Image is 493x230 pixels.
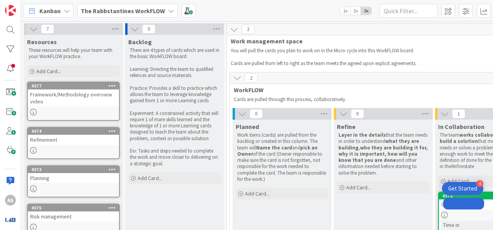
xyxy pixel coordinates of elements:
[28,173,119,183] div: Planning
[81,7,165,15] b: The Rabbstantines WorkFLOW
[5,214,16,225] img: avatar
[142,24,155,34] span: 0
[338,138,420,151] strong: what they are building
[5,5,16,16] img: Visit kanbanzone.com
[338,132,386,138] strong: Layer in the details
[236,123,259,130] span: Planned
[337,123,355,130] span: Refine
[130,110,219,142] p: Experiment: A constrained activity that will require 1 of mare skills learned and the knowledge o...
[351,109,364,118] span: 0
[5,195,16,206] div: AS
[130,148,219,167] p: Do: Tasks and steps needed to complete the work and move closer to delivering on a strategic goal.
[28,166,119,173] div: 4573
[28,82,119,106] div: 4577Framework/Methodology overview video
[241,25,255,34] span: 2
[442,182,483,195] div: Open Get Started checklist, remaining modules: 4
[245,73,258,82] span: 2
[245,190,270,197] span: Add Card...
[28,135,119,145] div: Refinement
[379,4,437,18] input: Quick Filter...
[31,129,119,134] div: 4574
[476,180,483,187] div: 4
[130,85,219,104] p: Practice: Provides a skill to practice which allows the team to leverage knowledge gained from 1 ...
[28,89,119,106] div: Framework/Methodology overview video
[350,7,361,15] span: 2x
[130,47,219,60] p: There are 4 types of cards which are used in the basic WorkFLOW board:
[27,38,57,46] span: Resources
[28,128,119,135] div: 4574
[28,82,119,89] div: 4577
[28,211,119,221] div: Risk management
[41,24,54,34] span: 7
[28,204,119,211] div: 4575
[438,123,484,130] span: In Collaboration
[28,204,119,221] div: 4575Risk management
[31,83,119,89] div: 4577
[29,47,118,60] p: These resources will help your team with your WorkFLOW practice.
[256,144,292,151] strong: Name the card
[36,68,61,75] span: Add Card...
[447,178,472,185] span: Add Card...
[237,144,319,157] strong: pick an Owner
[39,6,61,15] span: Kanban
[451,163,464,170] em: Refine
[130,66,219,79] p: Learning: Directing the team to qualified refences and source materials
[31,167,119,172] div: 4573
[237,132,327,182] p: Work items (cards) are pulled from the backlog or created in this column. The team will and of th...
[28,166,119,183] div: 4573Planning
[31,205,119,211] div: 4575
[250,109,263,118] span: 0
[338,144,429,164] strong: who they are building it for, why it is important, how will you know that you are done
[346,184,371,191] span: Add Card...
[452,109,465,118] span: 1
[340,7,350,15] span: 1x
[128,38,152,46] span: Backlog
[448,185,477,192] div: Get Started
[28,128,119,145] div: 4574Refinement
[138,175,162,182] span: Add Card...
[361,7,371,15] span: 3x
[338,132,428,176] p: that the team needs in order to understand , and other information needed before starting to solv...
